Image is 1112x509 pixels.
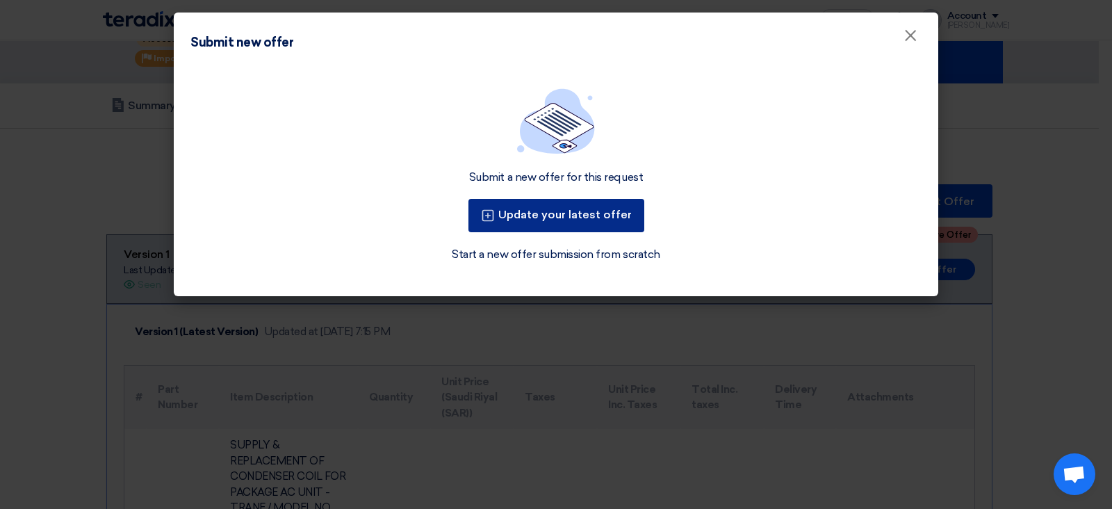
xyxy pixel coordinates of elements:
img: empty_state_list.svg [517,88,595,154]
a: Open chat [1054,453,1095,495]
div: Submit new offer [190,33,293,52]
button: Close [892,22,929,50]
div: Submit a new offer for this request [469,170,643,185]
a: Start a new offer submission from scratch [452,246,660,263]
span: × [903,25,917,53]
button: Update your latest offer [468,199,644,232]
